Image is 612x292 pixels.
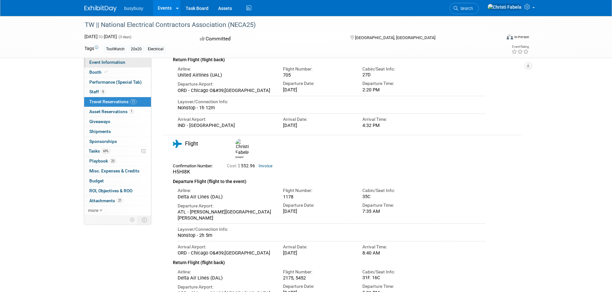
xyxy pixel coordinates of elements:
div: Christi Fabela [234,139,245,159]
span: Travel Reservations [89,99,137,104]
span: 11 [130,99,137,104]
span: Cost: $ [227,163,241,168]
span: Flight [185,140,198,147]
div: Airline: [178,66,274,72]
div: [DATE] [283,122,353,128]
div: Cabin/Seat Info: [362,188,432,194]
a: Tasks69% [84,146,151,156]
a: Playbook23 [84,156,151,166]
span: Event Information [89,60,125,65]
div: Return Flight (flight back) [173,53,485,63]
div: [DATE] [283,208,353,214]
a: Invoice [259,163,272,168]
span: 69% [102,149,110,154]
a: ROI, Objectives & ROO [84,186,151,196]
div: Arrival Date: [283,244,353,250]
a: Booth [84,68,151,77]
div: 31F. 16C [362,275,432,281]
a: Travel Reservations11 [84,97,151,107]
div: Departure Date: [283,202,353,208]
div: Departure Flight (flight to the event) [173,175,485,185]
td: Personalize Event Tab Strip [127,216,138,224]
img: ExhibitDay [84,5,117,12]
div: Arrival Date: [283,116,353,122]
div: 705 [283,72,353,78]
span: [DATE] [DATE] [84,34,117,39]
span: ROI, Objectives & ROO [89,188,132,193]
div: Electrical [146,46,165,53]
div: 20x20 [129,46,144,53]
img: Format-Inperson.png [507,34,513,39]
span: Sponsorships [89,139,117,144]
div: Arrival Time: [362,116,432,122]
span: 23 [110,159,116,163]
div: Return Flight (flight back) [173,256,485,266]
div: Arrival Time: [362,244,432,250]
div: Layover/Connection Info: [178,99,485,105]
div: ToolWatch [104,46,127,53]
a: Shipments [84,127,151,137]
a: Giveaways [84,117,151,127]
div: 7:35 AM [362,208,432,214]
div: TW || National Electrical Contractors Association (NECA25) [83,19,492,31]
div: [DATE] [283,87,353,93]
div: 4:32 PM [362,122,432,128]
span: to [98,34,104,39]
div: Departure Time: [362,283,432,289]
a: Asset Reservations1 [84,107,151,117]
img: Christi Fabela [487,4,522,11]
span: Giveaways [89,119,110,124]
div: Nonstop - 1h 12m [178,105,485,111]
span: (3 days) [118,35,131,39]
div: 8:40 AM [362,250,432,256]
div: Departure Time: [362,80,432,87]
div: Departure Date: [283,80,353,87]
div: Departure Airport: [178,81,274,87]
span: 21 [117,198,123,203]
div: Departure Time: [362,202,432,208]
div: 2175, 5452 [283,275,353,281]
span: Tasks [89,148,110,154]
div: United Airlines (UAL) [178,72,274,78]
div: Event Rating [511,45,529,48]
a: Staff9 [84,87,151,97]
span: 1 [129,109,134,114]
i: Booth reservation complete [104,70,108,74]
div: Airline: [178,269,274,275]
a: Search [449,3,479,14]
a: Misc. Expenses & Credits [84,166,151,176]
a: Event Information [84,58,151,67]
div: ATL - [PERSON_NAME][GEOGRAPHIC_DATA][PERSON_NAME] [178,209,274,221]
i: Flight [173,140,182,148]
div: Flight Number: [283,269,353,275]
div: Arrival Airport: [178,244,274,250]
div: Committed [198,33,340,45]
div: Delta Air Lines (DAL) [178,275,274,281]
div: Cabin/Seat Info: [362,66,432,72]
img: Christi Fabela [235,139,249,155]
a: Sponsorships [84,137,151,146]
div: Delta Air Lines (DAL) [178,194,274,200]
span: Asset Reservations [89,109,134,114]
div: ORD - Chicago O&#39;[GEOGRAPHIC_DATA] [178,250,274,256]
span: Shipments [89,129,111,134]
span: Misc. Expenses & Credits [89,168,139,173]
div: In-Person [514,35,529,39]
div: Arrival Airport: [178,116,274,122]
a: Budget [84,176,151,186]
a: Performance (Special Tab) [84,78,151,87]
span: Booth [89,70,109,75]
span: Attachments [89,198,123,203]
div: 27D [362,72,432,78]
div: 35C [362,194,432,200]
div: 2:20 PM [362,87,432,93]
div: Departure Date: [283,283,353,289]
div: Flight Number: [283,66,353,72]
div: Flight Number: [283,188,353,194]
span: [GEOGRAPHIC_DATA], [GEOGRAPHIC_DATA] [355,35,435,40]
div: [DATE] [283,250,353,256]
div: Christi Fabela [235,155,244,159]
span: Playbook [89,158,116,163]
span: 552.96 [227,163,258,168]
div: Nonstop - 2h 5m [178,232,485,238]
